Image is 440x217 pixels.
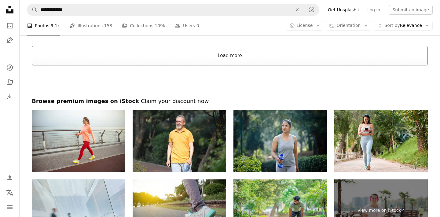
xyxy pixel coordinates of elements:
button: Clear [291,4,304,16]
a: Get Unsplash+ [324,5,364,15]
a: Log in / Sign up [4,172,16,184]
a: Log in [364,5,384,15]
span: 0 [196,22,199,29]
button: Search Unsplash [27,4,38,16]
button: Sort byRelevance [374,21,433,31]
button: Visual search [304,4,319,16]
a: Illustrations [4,34,16,46]
span: Orientation [336,23,361,28]
button: Orientation [326,21,371,31]
a: Photos [4,20,16,32]
span: 158 [104,22,112,29]
h2: Browse premium images on iStock [32,97,428,105]
button: Language [4,186,16,199]
button: Load more [32,46,428,65]
span: Relevance [384,23,422,29]
button: Submit an image [389,5,433,15]
img: Beautiful young woman walking fast on the street [32,110,125,172]
span: License [297,23,313,28]
a: Explore [4,61,16,74]
img: Happy senior man walking in park during weekend [133,110,226,172]
a: Illustrations 158 [70,16,112,35]
a: Download History [4,91,16,103]
span: 109k [155,22,165,29]
button: Menu [4,201,16,213]
img: Fit woman with dumbbell shape water bottle at park [233,110,327,172]
a: Users 0 [175,16,199,35]
a: Collections [4,76,16,88]
img: Woman in sportswear walks holding a phone in a city park. [334,110,428,172]
span: | Claim your discount now [139,98,209,104]
button: License [286,21,324,31]
span: Sort by [384,23,400,28]
a: Home — Unsplash [4,4,16,17]
form: Find visuals sitewide [27,4,319,16]
a: Collections 109k [122,16,165,35]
